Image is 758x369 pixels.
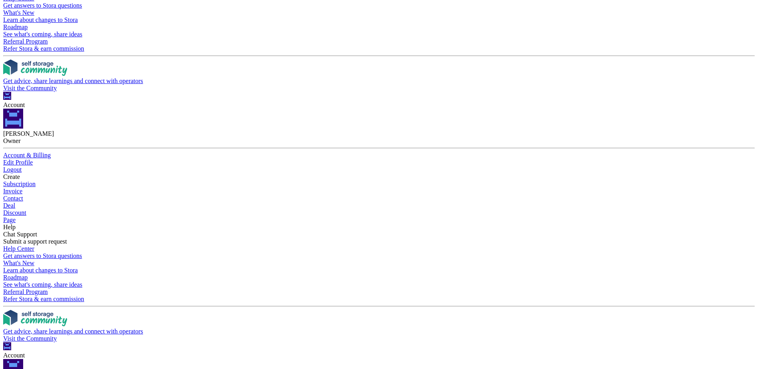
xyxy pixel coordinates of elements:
[3,245,755,260] a: Help Center Get answers to Stora questions
[3,130,755,137] div: [PERSON_NAME]
[3,209,755,216] a: Discount
[3,216,755,224] a: Page
[3,166,755,173] a: Logout
[3,260,755,274] a: What's New Learn about changes to Stora
[3,342,11,350] img: Angela
[3,92,11,100] img: Angela
[3,181,755,188] a: Subscription
[3,252,755,260] div: Get answers to Stora questions
[3,101,25,108] span: Account
[3,328,755,335] div: Get advice, share learnings and connect with operators
[3,60,67,76] img: community-logo-e120dcb29bea30313fccf008a00513ea5fe9ad107b9d62852cae38739ed8438e.svg
[3,159,755,166] a: Edit Profile
[3,60,755,92] a: Get advice, share learnings and connect with operators Visit the Community
[3,195,755,202] a: Contact
[3,310,755,342] a: Get advice, share learnings and connect with operators Visit the Community
[3,274,755,288] a: Roadmap See what's coming, share ideas
[3,9,755,24] a: What's New Learn about changes to Stora
[3,352,25,359] span: Account
[3,173,20,180] span: Create
[3,231,37,238] span: Chat Support
[3,45,755,52] div: Refer Stora & earn commission
[3,77,755,85] div: Get advice, share learnings and connect with operators
[3,288,48,295] span: Referral Program
[3,202,755,209] a: Deal
[3,38,48,45] span: Referral Program
[3,296,755,303] div: Refer Stora & earn commission
[3,224,16,230] span: Help
[3,288,755,303] a: Referral Program Refer Stora & earn commission
[3,24,28,30] span: Roadmap
[3,152,755,159] a: Account & Billing
[3,335,57,342] span: Visit the Community
[3,260,34,266] span: What's New
[3,267,755,274] div: Learn about changes to Stora
[3,9,34,16] span: What's New
[3,109,23,129] img: Angela
[3,310,67,326] img: community-logo-e120dcb29bea30313fccf008a00513ea5fe9ad107b9d62852cae38739ed8438e.svg
[3,238,755,245] div: Submit a support request
[3,2,755,9] div: Get answers to Stora questions
[3,16,755,24] div: Learn about changes to Stora
[3,274,28,281] span: Roadmap
[3,24,755,38] a: Roadmap See what's coming, share ideas
[3,38,755,52] a: Referral Program Refer Stora & earn commission
[3,137,755,145] div: Owner
[3,188,755,195] a: Invoice
[3,281,755,288] div: See what's coming, share ideas
[3,31,755,38] div: See what's coming, share ideas
[3,85,57,91] span: Visit the Community
[3,245,34,252] span: Help Center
